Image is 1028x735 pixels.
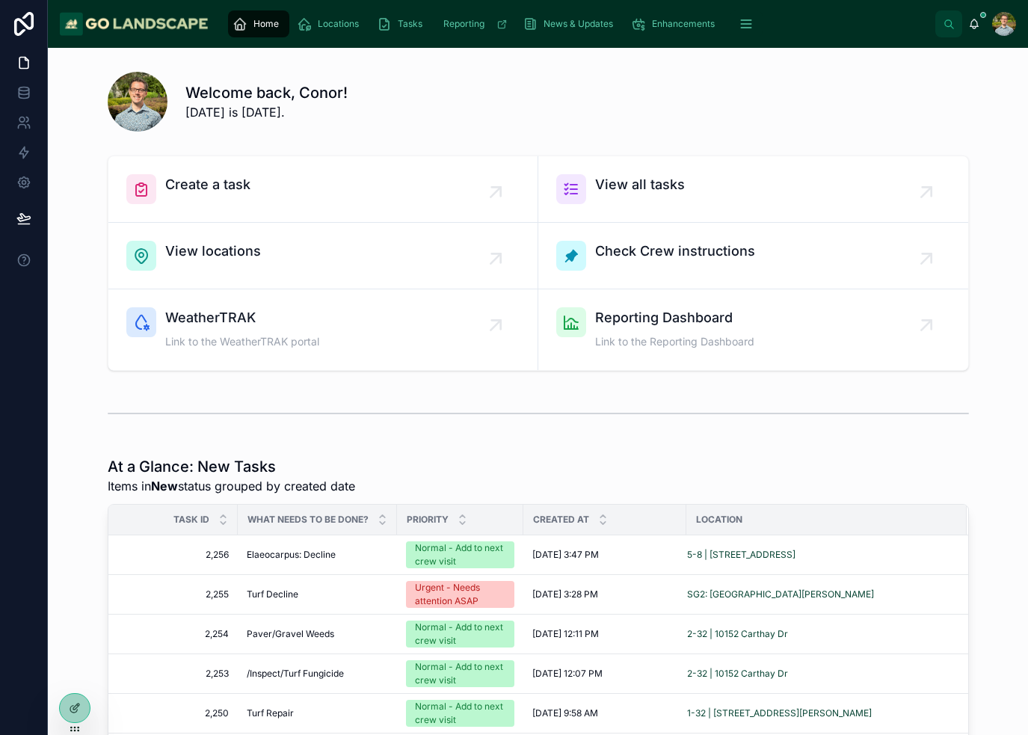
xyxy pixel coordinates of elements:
a: 2-32 | 10152 Carthay Dr [687,668,788,680]
a: News & Updates [518,10,624,37]
span: Reporting [443,18,484,30]
a: Elaeocarpus: Decline [247,549,388,561]
a: Reporting [436,10,515,37]
a: [DATE] 3:28 PM [532,588,677,600]
a: [DATE] 12:11 PM [532,628,677,640]
a: Normal - Add to next crew visit [406,621,514,648]
div: Normal - Add to next crew visit [415,660,505,687]
span: [DATE] 9:58 AM [532,707,598,719]
span: /Inspect/Turf Fungicide [247,668,344,680]
span: Turf Repair [247,707,294,719]
a: Turf Repair [247,707,388,719]
span: Paver/Gravel Weeds [247,628,334,640]
a: /Inspect/Turf Fungicide [247,668,388,680]
span: Enhancements [652,18,715,30]
a: SG2: [GEOGRAPHIC_DATA][PERSON_NAME] [687,588,874,600]
span: Create a task [165,174,250,195]
span: Check Crew instructions [595,241,755,262]
span: [DATE] 3:47 PM [532,549,599,561]
a: 2,256 [126,549,229,561]
a: Locations [292,10,369,37]
span: Link to the Reporting Dashboard [595,334,754,349]
a: 2,255 [126,588,229,600]
span: Elaeocarpus: Decline [247,549,336,561]
a: Check Crew instructions [538,223,968,289]
a: Home [228,10,289,37]
a: 2-32 | 10152 Carthay Dr [687,668,949,680]
a: Create a task [108,156,538,223]
a: View all tasks [538,156,968,223]
span: View all tasks [595,174,685,195]
a: Normal - Add to next crew visit [406,660,514,687]
div: Urgent - Needs attention ASAP [415,581,505,608]
a: [DATE] 3:47 PM [532,549,677,561]
a: Tasks [372,10,433,37]
span: View locations [165,241,261,262]
a: 2,254 [126,628,229,640]
span: News & Updates [544,18,613,30]
span: Link to the WeatherTRAK portal [165,334,319,349]
span: [DATE] 12:07 PM [532,668,603,680]
a: Enhancements [627,10,725,37]
strong: New [151,479,178,493]
h1: At a Glance: New Tasks [108,456,355,477]
span: Location [696,514,742,526]
span: Items in status grouped by created date [108,477,355,495]
div: Normal - Add to next crew visit [415,541,505,568]
span: What needs to be done? [247,514,369,526]
span: Home [253,18,279,30]
span: Created at [533,514,589,526]
a: View locations [108,223,538,289]
a: 5-8 | [STREET_ADDRESS] [687,549,795,561]
span: Locations [318,18,359,30]
span: WeatherTRAK [165,307,319,328]
div: Normal - Add to next crew visit [415,621,505,648]
a: [DATE] 9:58 AM [532,707,677,719]
span: [DATE] is [DATE]. [185,103,348,121]
a: [DATE] 12:07 PM [532,668,677,680]
a: 2-32 | 10152 Carthay Dr [687,628,949,640]
a: 1-32 | [STREET_ADDRESS][PERSON_NAME] [687,707,949,719]
span: Turf Decline [247,588,298,600]
a: 2,253 [126,668,229,680]
img: App logo [60,12,209,36]
a: 2-32 | 10152 Carthay Dr [687,628,788,640]
span: Reporting Dashboard [595,307,754,328]
a: Normal - Add to next crew visit [406,541,514,568]
a: SG2: [GEOGRAPHIC_DATA][PERSON_NAME] [687,588,949,600]
a: Paver/Gravel Weeds [247,628,388,640]
a: 2,250 [126,707,229,719]
a: Normal - Add to next crew visit [406,700,514,727]
span: Task ID [173,514,209,526]
a: Reporting DashboardLink to the Reporting Dashboard [538,289,968,370]
a: Turf Decline [247,588,388,600]
span: [DATE] 12:11 PM [532,628,599,640]
span: [DATE] 3:28 PM [532,588,598,600]
a: 1-32 | [STREET_ADDRESS][PERSON_NAME] [687,707,872,719]
span: Tasks [398,18,422,30]
a: 5-8 | [STREET_ADDRESS] [687,549,949,561]
span: Priority [407,514,449,526]
a: WeatherTRAKLink to the WeatherTRAK portal [108,289,538,370]
h1: Welcome back, Conor! [185,82,348,103]
div: scrollable content [221,7,935,40]
div: Normal - Add to next crew visit [415,700,505,727]
a: Urgent - Needs attention ASAP [406,581,514,608]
